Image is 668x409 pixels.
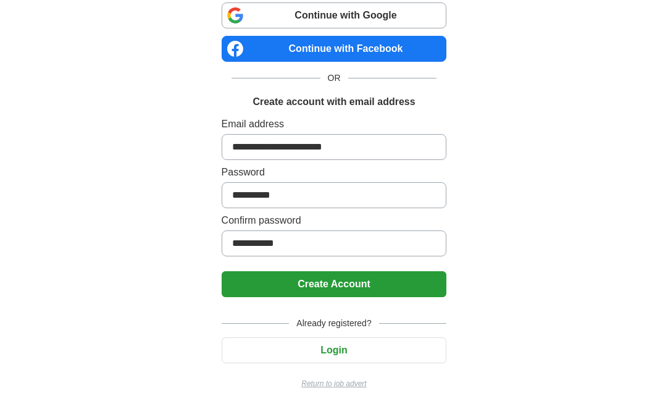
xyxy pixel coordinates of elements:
[222,271,447,297] button: Create Account
[222,36,447,62] a: Continue with Facebook
[222,213,447,228] label: Confirm password
[289,317,378,330] span: Already registered?
[320,72,348,85] span: OR
[222,165,447,180] label: Password
[222,117,447,132] label: Email address
[222,337,447,363] button: Login
[222,2,447,28] a: Continue with Google
[222,345,447,355] a: Login
[222,378,447,389] a: Return to job advert
[253,95,415,109] h1: Create account with email address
